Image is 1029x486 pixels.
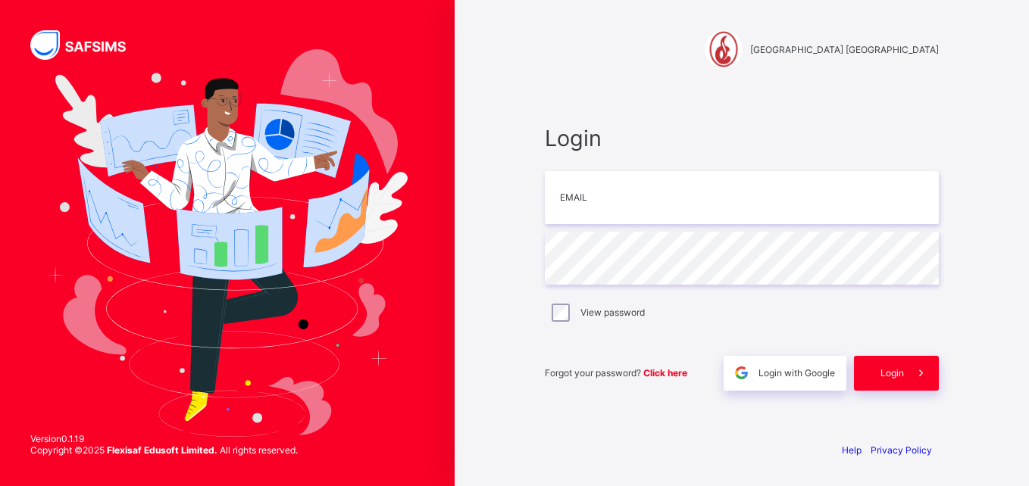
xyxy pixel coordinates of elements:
[107,444,217,456] strong: Flexisaf Edusoft Limited.
[880,367,904,379] span: Login
[545,367,687,379] span: Forgot your password?
[842,444,862,456] a: Help
[871,444,932,456] a: Privacy Policy
[30,30,144,60] img: SAFSIMS Logo
[30,444,298,456] span: Copyright © 2025 All rights reserved.
[750,44,939,55] span: [GEOGRAPHIC_DATA] [GEOGRAPHIC_DATA]
[30,433,298,444] span: Version 0.1.19
[580,307,645,318] label: View password
[733,364,750,382] img: google.396cfc9801f0270233282035f929180a.svg
[758,367,835,379] span: Login with Google
[545,125,939,151] span: Login
[643,367,687,379] a: Click here
[47,49,408,437] img: Hero Image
